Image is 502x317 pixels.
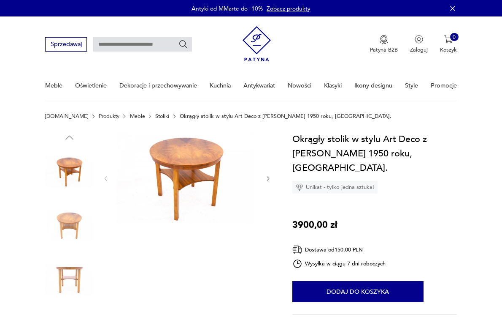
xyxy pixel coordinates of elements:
p: 3900,00 zł [292,218,337,232]
img: Zdjęcie produktu Okrągły stolik w stylu Art Deco z około 1950 roku, Polska. [116,132,254,224]
a: Sprzedawaj [45,42,87,47]
a: Zobacz produkty [267,5,310,13]
a: Antykwariat [243,71,275,100]
img: Ikonka użytkownika [415,35,423,44]
a: Stoliki [155,113,169,119]
img: Ikona koszyka [444,35,453,44]
button: 0Koszyk [440,35,457,54]
a: [DOMAIN_NAME] [45,113,88,119]
a: Ikona medaluPatyna B2B [370,35,398,54]
a: Dekoracje i przechowywanie [119,71,197,100]
img: Zdjęcie produktu Okrągły stolik w stylu Art Deco z około 1950 roku, Polska. [45,148,93,196]
a: Meble [130,113,145,119]
div: Dostawa od 150,00 PLN [292,244,386,255]
a: Produkty [99,113,119,119]
a: Oświetlenie [75,71,107,100]
div: Wysyłka w ciągu 7 dni roboczych [292,259,386,269]
button: Zaloguj [410,35,428,54]
a: Style [405,71,418,100]
button: Patyna B2B [370,35,398,54]
p: Okrągły stolik w stylu Art Deco z [PERSON_NAME] 1950 roku, [GEOGRAPHIC_DATA]. [180,113,391,119]
img: Zdjęcie produktu Okrągły stolik w stylu Art Deco z około 1950 roku, Polska. [45,201,93,249]
a: Meble [45,71,62,100]
button: Dodaj do koszyka [292,281,424,302]
a: Promocje [431,71,457,100]
img: Ikona medalu [380,35,388,44]
div: Unikat - tylko jedna sztuka! [292,181,378,194]
h1: Okrągły stolik w stylu Art Deco z [PERSON_NAME] 1950 roku, [GEOGRAPHIC_DATA]. [292,132,457,175]
img: Zdjęcie produktu Okrągły stolik w stylu Art Deco z około 1950 roku, Polska. [45,255,93,303]
p: Antyki od MMarte do -10% [192,5,263,13]
img: Patyna - sklep z meblami i dekoracjami vintage [243,23,271,64]
p: Koszyk [440,46,457,54]
button: Szukaj [178,40,188,49]
button: Sprzedawaj [45,37,87,51]
img: Ikona dostawy [292,244,302,255]
a: Kuchnia [210,71,231,100]
a: Ikony designu [354,71,392,100]
a: Nowości [288,71,311,100]
img: Ikona diamentu [296,183,303,191]
a: Klasyki [324,71,342,100]
p: Patyna B2B [370,46,398,54]
p: Zaloguj [410,46,428,54]
div: 0 [450,33,459,41]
